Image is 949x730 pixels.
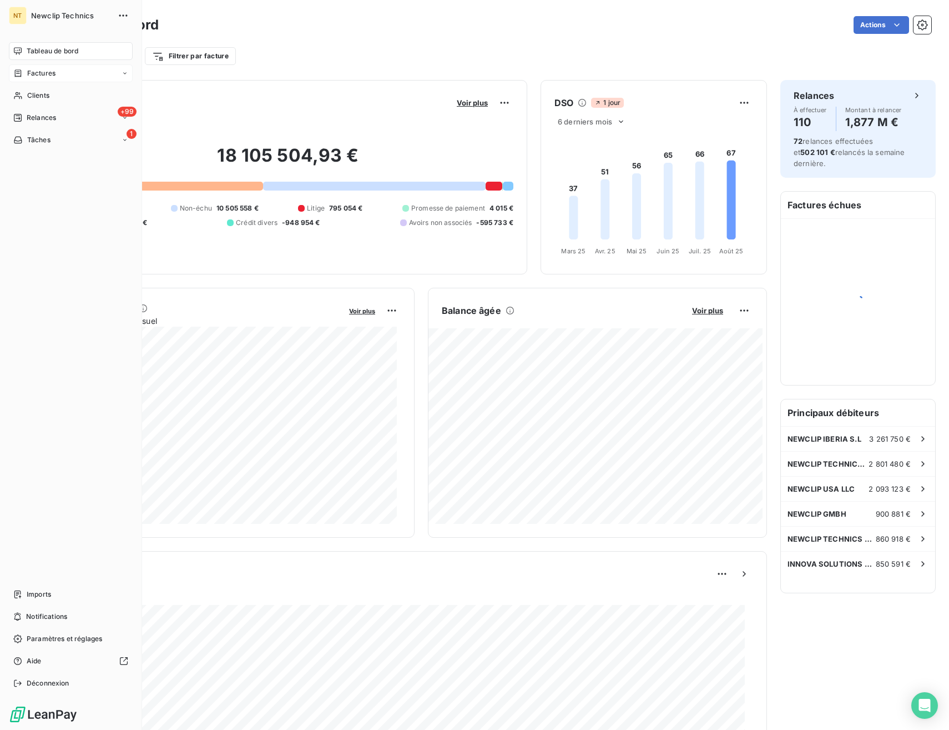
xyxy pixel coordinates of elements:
span: NEWCLIP USA LLC [788,484,855,493]
h6: Relances [794,89,834,102]
span: À effectuer [794,107,827,113]
tspan: Juin 25 [657,247,679,255]
span: Crédit divers [236,218,277,228]
span: Tâches [27,135,51,145]
span: INNOVA SOLUTIONS SPA [788,559,876,568]
h2: 18 105 504,93 € [63,144,513,178]
span: Clients [27,91,49,101]
span: 860 918 € [876,534,911,543]
tspan: Mars 25 [561,247,585,255]
span: -948 954 € [282,218,320,228]
span: NEWCLIP GMBH [788,509,846,518]
span: Non-échu [180,203,212,213]
button: Voir plus [689,306,726,316]
span: -595 733 € [476,218,513,228]
span: 1 jour [591,98,624,108]
h4: 1,877 M € [845,113,902,131]
span: 795 054 € [329,203,362,213]
a: 1Tâches [9,131,133,149]
a: Paramètres et réglages [9,630,133,648]
span: 4 015 € [489,203,513,213]
tspan: Août 25 [719,247,744,255]
button: Actions [854,16,909,34]
span: 900 881 € [876,509,911,518]
span: Déconnexion [27,678,69,688]
div: Open Intercom Messenger [911,692,938,719]
span: Imports [27,589,51,599]
a: Aide [9,652,133,670]
span: 6 derniers mois [558,117,612,126]
span: Chiffre d'affaires mensuel [63,315,341,327]
button: Voir plus [346,306,378,316]
span: Paramètres et réglages [27,634,102,644]
a: Tableau de bord [9,42,133,60]
h6: Factures échues [781,192,935,218]
span: Promesse de paiement [411,203,485,213]
span: Litige [307,203,325,213]
button: Filtrer par facture [145,47,236,65]
span: Relances [27,113,56,123]
span: Montant à relancer [845,107,902,113]
span: relances effectuées et relancés la semaine dernière. [794,137,905,168]
span: 10 505 558 € [216,203,259,213]
span: NEWCLIP IBERIA S.L [788,434,861,443]
span: 850 591 € [876,559,911,568]
a: Factures [9,64,133,82]
span: 502 101 € [800,148,835,157]
span: Factures [27,68,55,78]
span: Avoirs non associés [409,218,472,228]
span: Voir plus [349,307,375,315]
img: Logo LeanPay [9,706,78,723]
span: +99 [118,107,137,117]
span: NEWCLIP TECHNICS JAPAN KK [788,534,876,543]
span: 2 093 123 € [869,484,911,493]
div: NT [9,7,27,24]
h6: Balance âgée [442,304,501,317]
span: Notifications [26,612,67,622]
span: Voir plus [457,98,488,107]
span: 3 261 750 € [869,434,911,443]
a: Clients [9,87,133,104]
span: Aide [27,656,42,666]
h6: Principaux débiteurs [781,399,935,426]
h4: 110 [794,113,827,131]
button: Voir plus [453,98,491,108]
span: NEWCLIP TECHNICS AUSTRALIA PTY [788,459,869,468]
span: Newclip Technics [31,11,111,20]
span: Voir plus [692,306,723,315]
tspan: Avr. 25 [595,247,615,255]
tspan: Mai 25 [627,247,647,255]
a: Imports [9,586,133,603]
h6: DSO [554,96,573,109]
a: +99Relances [9,109,133,127]
span: 1 [127,129,137,139]
span: Tableau de bord [27,46,78,56]
span: 2 801 480 € [869,459,911,468]
span: 72 [794,137,802,146]
tspan: Juil. 25 [689,247,711,255]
